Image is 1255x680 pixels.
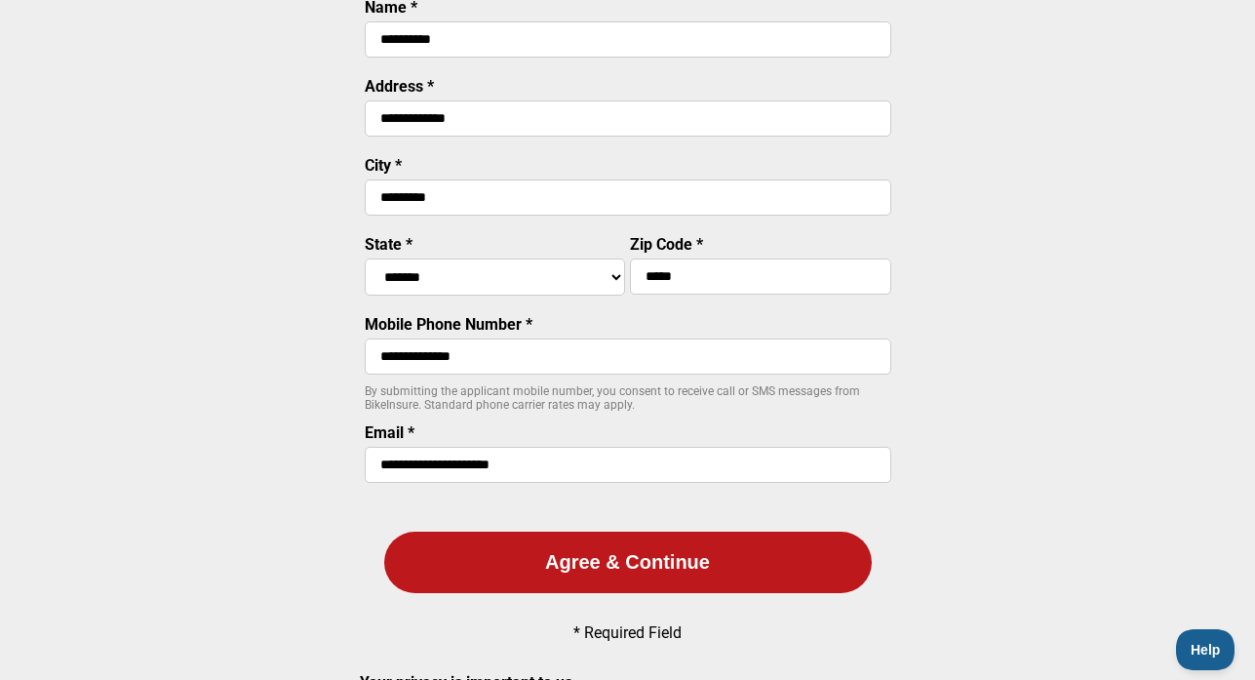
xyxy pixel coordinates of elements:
p: * Required Field [573,623,682,642]
iframe: Toggle Customer Support [1176,629,1235,670]
label: Email * [365,423,414,442]
label: Address * [365,77,434,96]
label: Zip Code * [630,235,703,254]
p: By submitting the applicant mobile number, you consent to receive call or SMS messages from BikeI... [365,384,891,412]
button: Agree & Continue [384,532,872,593]
label: State * [365,235,412,254]
label: City * [365,156,402,175]
label: Mobile Phone Number * [365,315,532,334]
